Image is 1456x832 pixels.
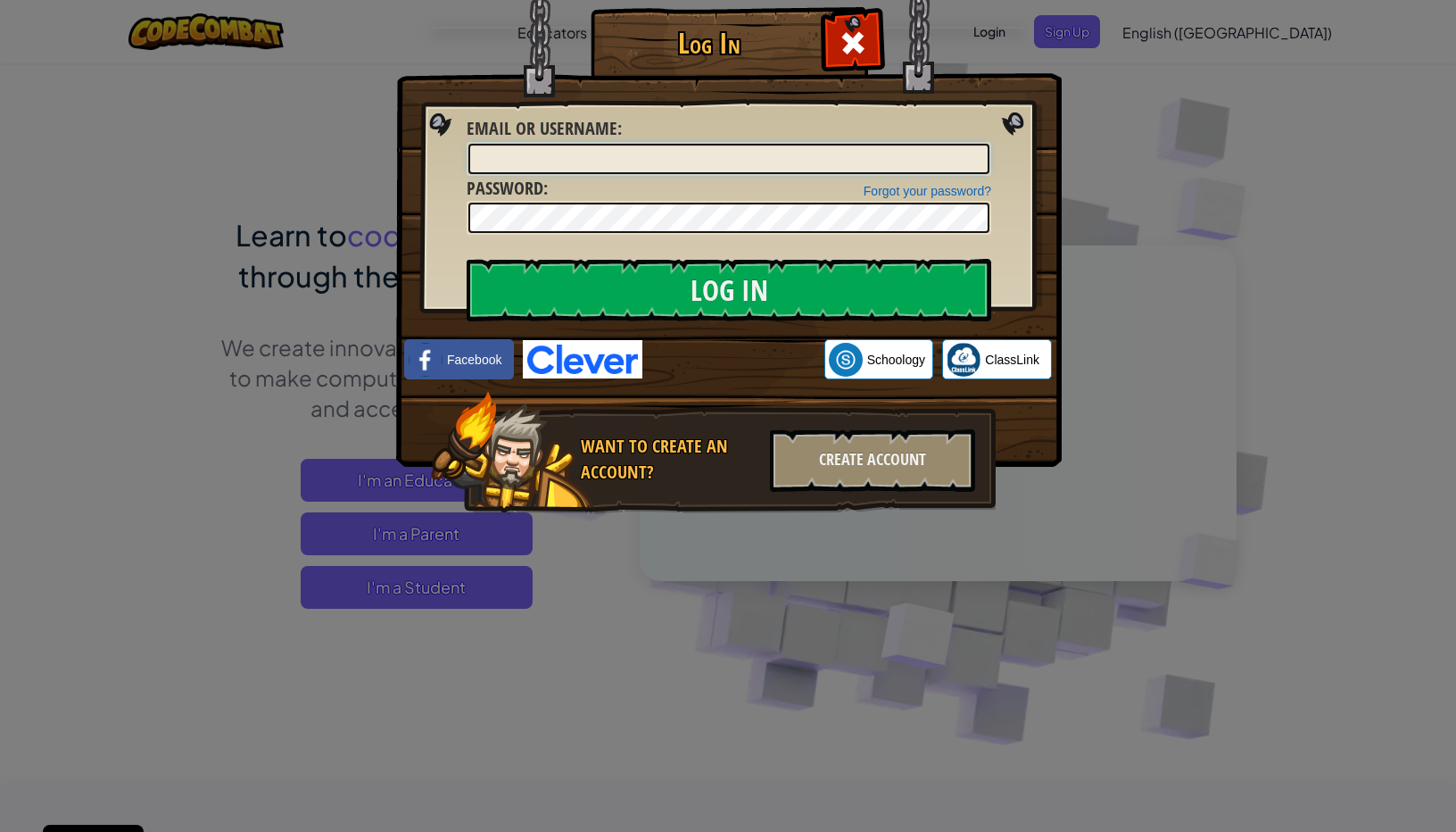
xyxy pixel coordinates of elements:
[770,429,975,492] div: Create Account
[947,343,980,377] img: classlink-logo-small.png
[985,351,1039,369] span: ClassLink
[867,351,925,369] span: Schoology
[467,176,543,200] span: Password
[467,116,617,140] span: Email or Username
[447,351,501,369] span: Facebook
[467,176,548,202] label: :
[523,340,642,379] img: clever-logo-blue.png
[829,343,863,377] img: schoology.png
[409,343,443,377] img: facebook_small.png
[595,28,823,59] h1: Log In
[642,340,824,379] iframe: Sign in with Google Button
[581,434,759,485] div: Want to create an account?
[467,116,622,142] label: :
[467,259,991,321] input: Log In
[864,184,991,198] a: Forgot your password?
